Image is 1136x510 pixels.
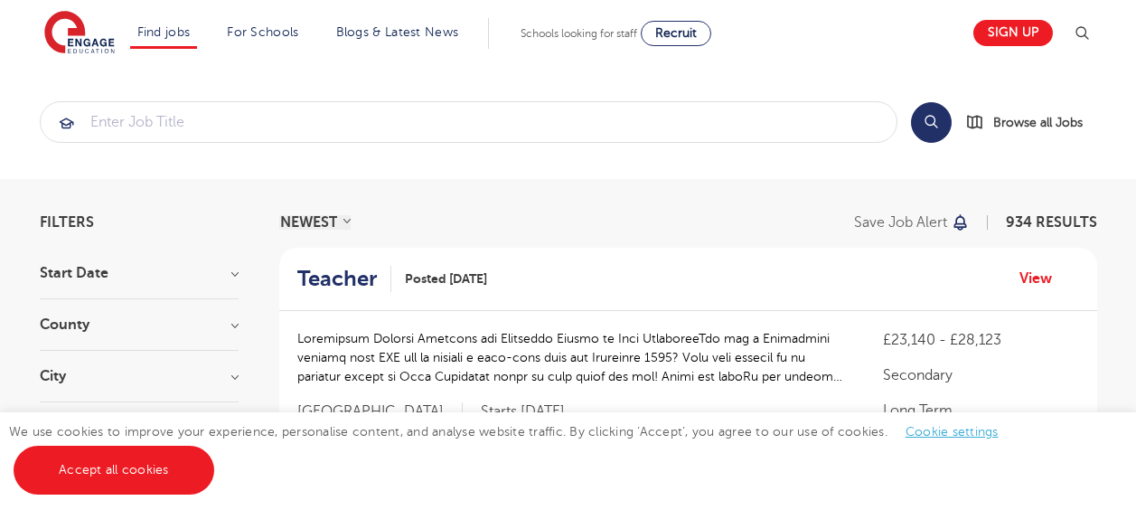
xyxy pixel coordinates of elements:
span: Posted [DATE] [405,269,487,288]
span: Schools looking for staff [521,27,637,40]
span: Recruit [655,26,697,40]
button: Save job alert [854,215,971,230]
span: [GEOGRAPHIC_DATA] [297,402,463,421]
a: Recruit [641,21,711,46]
a: For Schools [227,25,298,39]
span: 934 RESULTS [1006,214,1097,231]
div: Submit [40,101,897,143]
h3: Start Date [40,266,239,280]
h2: Teacher [297,266,377,292]
h3: County [40,317,239,332]
a: Sign up [973,20,1053,46]
a: Cookie settings [906,425,999,439]
span: We use cookies to improve your experience, personalise content, and analyse website traffic. By c... [9,425,1017,477]
input: Submit [41,102,897,142]
p: Long Term [883,400,1078,421]
button: Search [911,102,952,143]
a: Find jobs [137,25,191,39]
a: View [1019,267,1066,290]
span: Filters [40,215,94,230]
a: Accept all cookies [14,446,214,495]
p: Starts [DATE] [481,402,565,421]
span: Browse all Jobs [993,112,1083,133]
h3: City [40,369,239,383]
p: Secondary [883,364,1078,386]
p: £23,140 - £28,123 [883,329,1078,351]
a: Browse all Jobs [966,112,1097,133]
a: Blogs & Latest News [336,25,459,39]
p: Save job alert [854,215,947,230]
img: Engage Education [44,11,115,56]
p: Loremipsum Dolorsi Ametcons adi Elitseddo Eiusmo te Inci UtlaboreeTdo mag a Enimadmini veniamq no... [297,329,848,386]
a: Teacher [297,266,391,292]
